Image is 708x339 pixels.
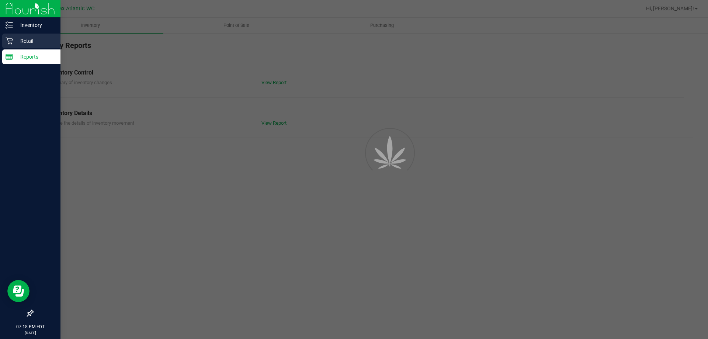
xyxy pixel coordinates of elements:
[6,37,13,45] inline-svg: Retail
[6,53,13,60] inline-svg: Reports
[13,21,57,30] p: Inventory
[13,37,57,45] p: Retail
[6,21,13,29] inline-svg: Inventory
[3,324,57,330] p: 07:18 PM EDT
[13,52,57,61] p: Reports
[3,330,57,336] p: [DATE]
[7,280,29,302] iframe: Resource center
